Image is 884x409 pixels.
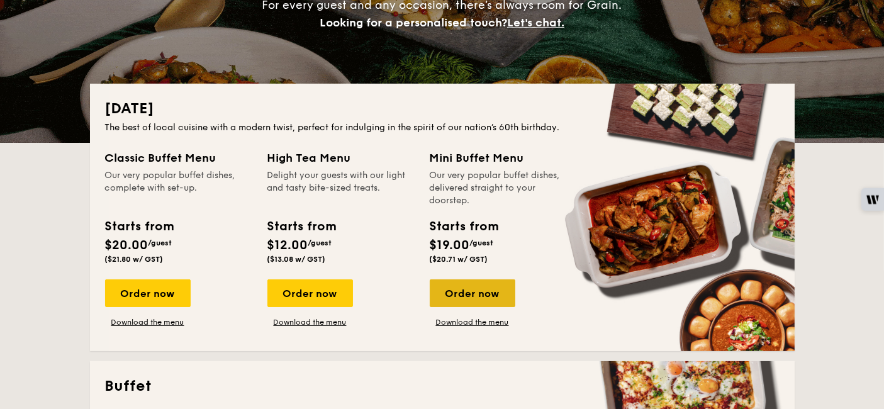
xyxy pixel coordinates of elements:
[308,238,332,247] span: /guest
[507,16,564,30] span: Let's chat.
[105,255,164,264] span: ($21.80 w/ GST)
[267,169,415,207] div: Delight your guests with our light and tasty bite-sized treats.
[267,238,308,253] span: $12.00
[267,217,336,236] div: Starts from
[105,238,148,253] span: $20.00
[105,317,191,327] a: Download the menu
[430,238,470,253] span: $19.00
[105,99,780,119] h2: [DATE]
[267,149,415,167] div: High Tea Menu
[267,317,353,327] a: Download the menu
[267,255,326,264] span: ($13.08 w/ GST)
[430,217,498,236] div: Starts from
[470,238,494,247] span: /guest
[105,169,252,207] div: Our very popular buffet dishes, complete with set-up.
[430,317,515,327] a: Download the menu
[430,255,488,264] span: ($20.71 w/ GST)
[320,16,507,30] span: Looking for a personalised touch?
[105,149,252,167] div: Classic Buffet Menu
[148,238,172,247] span: /guest
[267,279,353,307] div: Order now
[105,217,174,236] div: Starts from
[105,279,191,307] div: Order now
[105,121,780,134] div: The best of local cuisine with a modern twist, perfect for indulging in the spirit of our nation’...
[430,279,515,307] div: Order now
[430,169,577,207] div: Our very popular buffet dishes, delivered straight to your doorstep.
[105,376,780,396] h2: Buffet
[430,149,577,167] div: Mini Buffet Menu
